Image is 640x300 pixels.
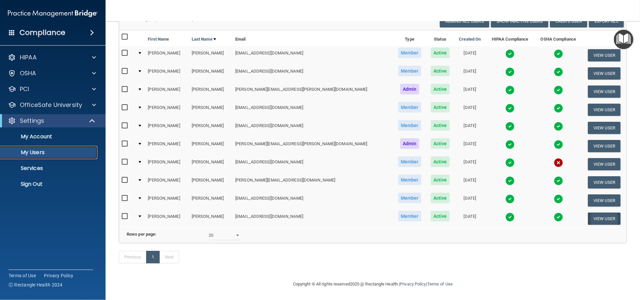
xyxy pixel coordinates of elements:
[588,176,621,188] button: View User
[4,181,94,187] p: Sign Out
[189,191,233,210] td: [PERSON_NAME]
[588,140,621,152] button: View User
[400,138,419,149] span: Admin
[400,282,426,286] a: Privacy Policy
[454,137,486,155] td: [DATE]
[4,133,94,140] p: My Account
[454,210,486,227] td: [DATE]
[534,30,582,46] th: OSHA Compliance
[431,48,450,58] span: Active
[505,49,515,58] img: tick.e7d51cea.svg
[431,66,450,76] span: Active
[431,211,450,221] span: Active
[398,156,421,167] span: Member
[20,117,44,125] p: Settings
[145,155,189,173] td: [PERSON_NAME]
[505,104,515,113] img: tick.e7d51cea.svg
[554,67,563,77] img: tick.e7d51cea.svg
[454,101,486,119] td: [DATE]
[454,155,486,173] td: [DATE]
[431,84,450,94] span: Active
[146,251,160,263] a: 1
[554,85,563,95] img: tick.e7d51cea.svg
[431,102,450,113] span: Active
[233,210,393,227] td: [EMAIL_ADDRESS][DOMAIN_NAME]
[145,83,189,101] td: [PERSON_NAME]
[554,140,563,149] img: tick.e7d51cea.svg
[588,194,621,207] button: View User
[400,84,419,94] span: Admin
[554,176,563,185] img: tick.e7d51cea.svg
[398,120,421,131] span: Member
[554,122,563,131] img: tick.e7d51cea.svg
[454,83,486,101] td: [DATE]
[454,119,486,137] td: [DATE]
[233,119,393,137] td: [EMAIL_ADDRESS][DOMAIN_NAME]
[9,272,36,279] a: Terms of Use
[398,66,421,76] span: Member
[505,213,515,222] img: tick.e7d51cea.svg
[398,211,421,221] span: Member
[427,282,453,286] a: Terms of Use
[44,272,74,279] a: Privacy Policy
[588,122,621,134] button: View User
[454,191,486,210] td: [DATE]
[145,137,189,155] td: [PERSON_NAME]
[554,104,563,113] img: tick.e7d51cea.svg
[252,274,493,295] div: Copyright © All rights reserved 2025 @ Rectangle Health | |
[459,35,481,43] a: Created On
[505,158,515,167] img: tick.e7d51cea.svg
[189,83,233,101] td: [PERSON_NAME]
[159,251,179,263] a: Next
[505,122,515,131] img: tick.e7d51cea.svg
[8,117,96,125] a: Settings
[145,210,189,227] td: [PERSON_NAME]
[505,67,515,77] img: tick.e7d51cea.svg
[505,176,515,185] img: tick.e7d51cea.svg
[505,140,515,149] img: tick.e7d51cea.svg
[189,173,233,191] td: [PERSON_NAME]
[189,46,233,64] td: [PERSON_NAME]
[454,173,486,191] td: [DATE]
[588,67,621,80] button: View User
[431,156,450,167] span: Active
[505,85,515,95] img: tick.e7d51cea.svg
[431,138,450,149] span: Active
[233,137,393,155] td: [PERSON_NAME][EMAIL_ADDRESS][PERSON_NAME][DOMAIN_NAME]
[19,28,65,37] h4: Compliance
[8,101,96,109] a: OfficeSafe University
[588,213,621,225] button: View User
[554,49,563,58] img: tick.e7d51cea.svg
[189,137,233,155] td: [PERSON_NAME]
[145,46,189,64] td: [PERSON_NAME]
[398,175,421,185] span: Member
[233,155,393,173] td: [EMAIL_ADDRESS][DOMAIN_NAME]
[8,53,96,61] a: HIPAA
[454,64,486,83] td: [DATE]
[20,53,37,61] p: HIPAA
[505,194,515,204] img: tick.e7d51cea.svg
[148,35,169,43] a: First Name
[4,165,94,172] p: Services
[20,69,36,77] p: OSHA
[189,155,233,173] td: [PERSON_NAME]
[145,119,189,137] td: [PERSON_NAME]
[550,15,587,27] button: Create User
[9,282,63,288] span: Ⓒ Rectangle Health 2024
[119,251,146,263] a: Previous
[491,15,548,27] button: Show Inactive Users
[189,210,233,227] td: [PERSON_NAME]
[233,101,393,119] td: [EMAIL_ADDRESS][DOMAIN_NAME]
[233,173,393,191] td: [PERSON_NAME][EMAIL_ADDRESS][DOMAIN_NAME]
[20,101,82,109] p: OfficeSafe University
[8,85,96,93] a: PCI
[486,30,534,46] th: HIPAA Compliance
[589,15,624,27] a: Export All
[8,69,96,77] a: OSHA
[127,232,156,237] b: Rows per page:
[431,120,450,131] span: Active
[233,191,393,210] td: [EMAIL_ADDRESS][DOMAIN_NAME]
[398,193,421,203] span: Member
[233,46,393,64] td: [EMAIL_ADDRESS][DOMAIN_NAME]
[588,85,621,98] button: View User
